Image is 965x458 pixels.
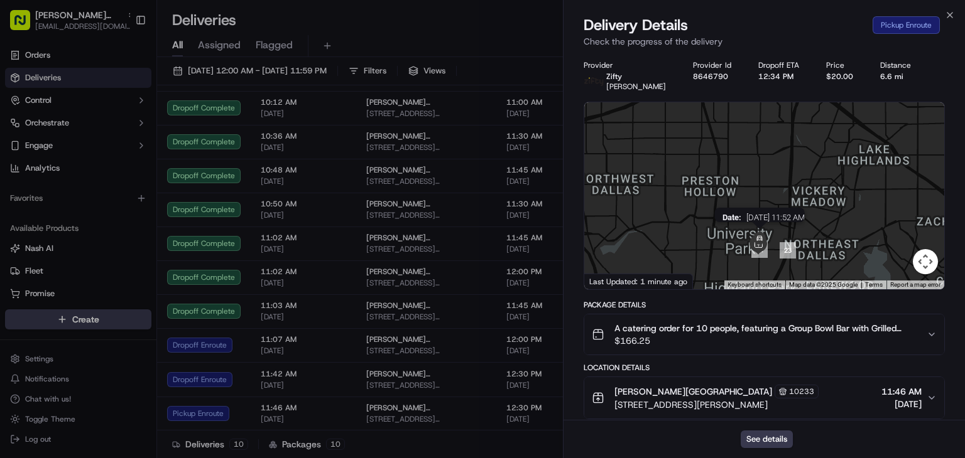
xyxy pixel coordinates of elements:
div: Dropoff ETA [758,60,806,70]
button: [PERSON_NAME][GEOGRAPHIC_DATA]10233[STREET_ADDRESS][PERSON_NAME]11:46 AM[DATE] [584,377,944,418]
a: Report a map error [890,281,940,288]
div: Provider [584,60,673,70]
div: 💻 [106,281,116,291]
img: Nash [13,12,38,37]
span: [PERSON_NAME][GEOGRAPHIC_DATA] [39,228,161,238]
span: [DATE] [881,398,922,410]
span: [PERSON_NAME] [39,194,102,204]
span: 11:46 AM [881,385,922,398]
span: [PERSON_NAME][GEOGRAPHIC_DATA] [614,385,772,398]
img: 1736555255976-a54dd68f-1ca7-489b-9aae-adbdc363a1c4 [13,119,35,142]
div: Start new chat [57,119,206,132]
button: Start new chat [214,123,229,138]
img: zifty-logo-trans-sq.png [584,72,604,92]
div: Last Updated: 1 minute ago [584,274,693,289]
div: Provider Id [693,60,738,70]
div: Price [826,60,860,70]
span: Date : [722,213,741,222]
a: 💻API Documentation [101,275,207,297]
span: • [163,228,168,238]
span: Pylon [125,311,152,320]
div: We're available if you need us! [57,132,173,142]
button: See details [741,430,793,448]
span: Delivery Details [584,15,688,35]
div: $20.00 [826,72,860,82]
button: A catering order for 10 people, featuring a Group Bowl Bar with Grilled Chicken, various fresh to... [584,314,944,354]
button: Keyboard shortcuts [728,280,782,289]
div: 23 [780,242,796,258]
span: 10233 [789,386,814,397]
p: Welcome 👋 [13,50,229,70]
img: Liam S. [13,182,33,202]
span: 11:02 AM [170,228,206,238]
div: 12:34 PM [758,72,806,82]
div: 6.6 mi [880,72,918,82]
div: 📗 [13,281,23,291]
span: [DATE] 11:52 AM [746,213,804,222]
img: 5e9a9d7314ff4150bce227a61376b483.jpg [26,119,49,142]
span: A catering order for 10 people, featuring a Group Bowl Bar with Grilled Chicken, various fresh to... [614,322,917,334]
img: 1736555255976-a54dd68f-1ca7-489b-9aae-adbdc363a1c4 [25,194,35,205]
img: Google [587,273,629,289]
a: Powered byPylon [89,310,152,320]
button: 8646790 [693,72,728,82]
span: $166.25 [614,334,917,347]
p: Check the progress of the delivery [584,35,945,48]
button: See all [195,160,229,175]
div: Location Details [584,363,945,373]
span: [PERSON_NAME] [606,82,666,92]
span: 15 minutes ago [111,194,170,204]
span: API Documentation [119,280,202,292]
div: Distance [880,60,918,70]
input: Got a question? Start typing here... [33,80,226,93]
span: Knowledge Base [25,280,96,292]
div: Past conversations [13,162,84,173]
span: [STREET_ADDRESS][PERSON_NAME] [614,398,819,411]
span: • [104,194,109,204]
a: 📗Knowledge Base [8,275,101,297]
div: Package Details [584,300,945,310]
button: Map camera controls [913,249,938,274]
a: Open this area in Google Maps (opens a new window) [587,273,629,289]
a: Terms (opens in new tab) [865,281,883,288]
img: Snider Plaza [13,216,33,236]
span: Map data ©2025 Google [789,281,858,288]
p: Zifty [606,72,666,82]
